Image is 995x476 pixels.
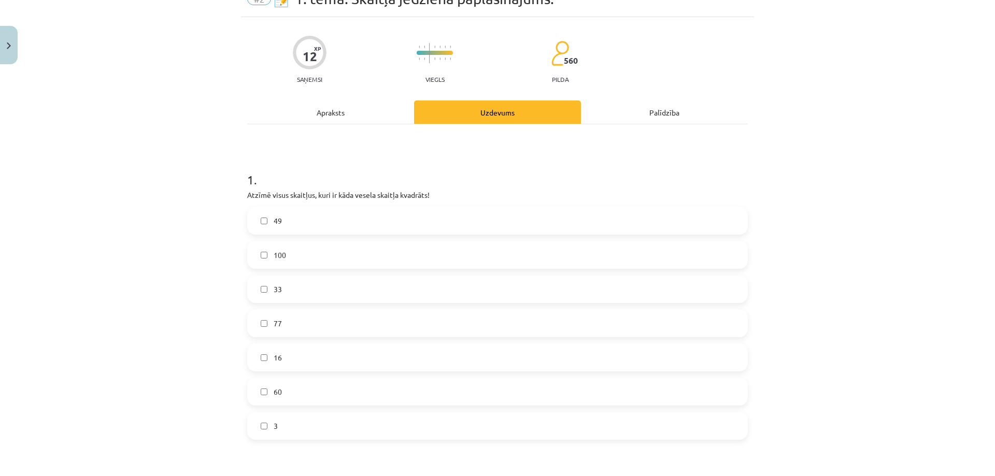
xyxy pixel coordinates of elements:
img: students-c634bb4e5e11cddfef0936a35e636f08e4e9abd3cc4e673bd6f9a4125e45ecb1.svg [551,40,569,66]
span: 3 [274,421,278,431]
input: 49 [261,218,267,224]
span: 100 [274,250,286,261]
div: Palīdzība [581,100,748,124]
span: 49 [274,215,282,226]
input: 16 [261,354,267,361]
span: 560 [564,56,578,65]
div: 12 [303,49,317,64]
img: icon-short-line-57e1e144782c952c97e751825c79c345078a6d821885a25fce030b3d8c18986b.svg [450,46,451,48]
span: 60 [274,386,282,397]
img: icon-short-line-57e1e144782c952c97e751825c79c345078a6d821885a25fce030b3d8c18986b.svg [424,57,425,60]
img: icon-short-line-57e1e144782c952c97e751825c79c345078a6d821885a25fce030b3d8c18986b.svg [445,57,446,60]
img: icon-short-line-57e1e144782c952c97e751825c79c345078a6d821885a25fce030b3d8c18986b.svg [434,57,435,60]
input: 33 [261,286,267,293]
img: icon-short-line-57e1e144782c952c97e751825c79c345078a6d821885a25fce030b3d8c18986b.svg [445,46,446,48]
p: Saņemsi [293,76,326,83]
input: 77 [261,320,267,327]
input: 3 [261,423,267,429]
p: pilda [552,76,568,83]
img: icon-short-line-57e1e144782c952c97e751825c79c345078a6d821885a25fce030b3d8c18986b.svg [434,46,435,48]
div: Uzdevums [414,100,581,124]
span: 77 [274,318,282,329]
p: Atzīmē visus skaitļus, kuri ir kāda vesela skaitļa kvadrāts! [247,190,748,200]
div: Apraksts [247,100,414,124]
img: icon-short-line-57e1e144782c952c97e751825c79c345078a6d821885a25fce030b3d8c18986b.svg [450,57,451,60]
img: icon-short-line-57e1e144782c952c97e751825c79c345078a6d821885a25fce030b3d8c18986b.svg [439,57,440,60]
span: XP [314,46,321,51]
img: icon-close-lesson-0947bae3869378f0d4975bcd49f059093ad1ed9edebbc8119c70593378902aed.svg [7,42,11,49]
img: icon-short-line-57e1e144782c952c97e751825c79c345078a6d821885a25fce030b3d8c18986b.svg [424,46,425,48]
img: icon-short-line-57e1e144782c952c97e751825c79c345078a6d821885a25fce030b3d8c18986b.svg [419,57,420,60]
p: Viegls [425,76,445,83]
input: 100 [261,252,267,258]
img: icon-short-line-57e1e144782c952c97e751825c79c345078a6d821885a25fce030b3d8c18986b.svg [419,46,420,48]
span: 16 [274,352,282,363]
h1: 1 . [247,154,748,186]
input: 60 [261,388,267,395]
img: icon-long-line-d9ea69661e0d244f92f715978eff75569469978d946b2353a9bb055b3ed8787d.svg [429,43,430,63]
img: icon-short-line-57e1e144782c952c97e751825c79c345078a6d821885a25fce030b3d8c18986b.svg [439,46,440,48]
span: 33 [274,284,282,295]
